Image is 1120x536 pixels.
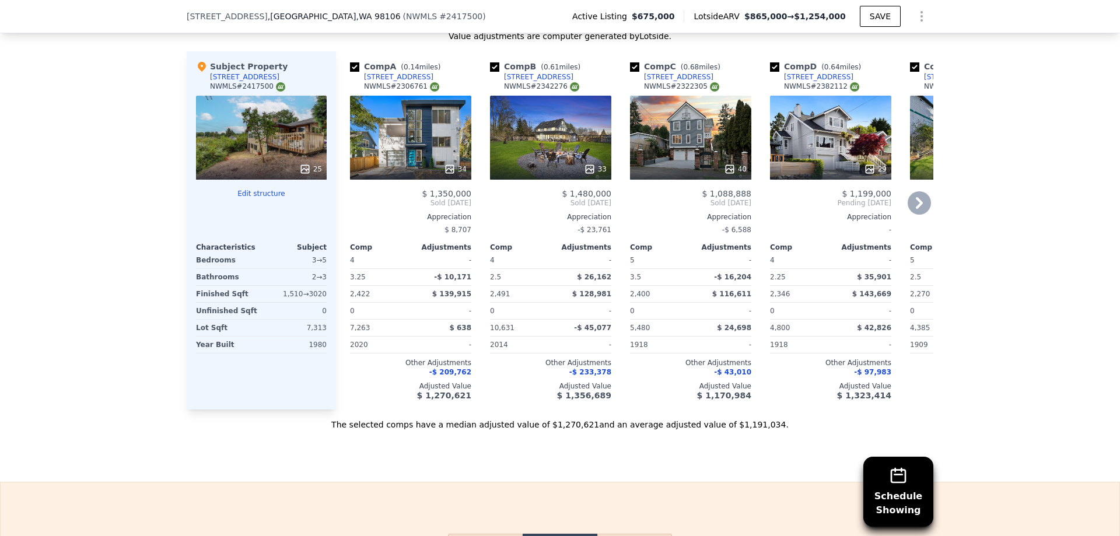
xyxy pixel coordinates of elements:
span: Sold [DATE] [630,198,751,208]
span: $ 128,981 [572,290,611,298]
div: 2.5 [910,269,968,285]
div: - [693,252,751,268]
span: $1,254,000 [794,12,846,21]
div: [STREET_ADDRESS] [784,72,853,82]
img: NWMLS Logo [276,82,285,92]
span: $ 1,170,984 [697,391,751,400]
div: Year Built [196,337,259,353]
div: 1,510 → 3020 [264,286,327,302]
span: $ 26,162 [577,273,611,281]
span: -$ 97,983 [854,368,891,376]
span: -$ 23,761 [577,226,611,234]
span: 5 [910,256,915,264]
span: [STREET_ADDRESS] [187,10,268,22]
span: 0.61 [544,63,559,71]
div: 1909 [910,337,968,353]
span: Sold [DATE] [350,198,471,208]
div: Finished Sqft [196,286,259,302]
div: ( ) [403,10,486,22]
div: Other Adjustments [490,358,611,367]
a: [STREET_ADDRESS] [490,72,573,82]
div: 2014 [490,337,548,353]
span: 7,263 [350,324,370,332]
span: 4 [770,256,775,264]
div: Adjustments [691,243,751,252]
div: Adjustments [831,243,891,252]
span: NWMLS [406,12,437,21]
a: [STREET_ADDRESS] [910,72,993,82]
div: Appreciation [630,212,751,222]
div: - [413,303,471,319]
button: Edit structure [196,189,327,198]
span: 2,491 [490,290,510,298]
span: 0.64 [824,63,840,71]
span: 5 [630,256,635,264]
span: 0.14 [404,63,419,71]
button: ScheduleShowing [863,457,933,527]
div: 40 [724,163,747,175]
span: → [744,10,846,22]
div: 2.25 [770,269,828,285]
span: 4,385 [910,324,930,332]
img: NWMLS Logo [850,82,859,92]
div: - [413,252,471,268]
span: -$ 209,762 [429,368,471,376]
div: 3.25 [350,269,408,285]
div: 3.5 [630,269,688,285]
span: -$ 233,378 [569,368,611,376]
span: $ 143,669 [852,290,891,298]
span: ( miles) [817,63,866,71]
span: $ 1,323,414 [837,391,891,400]
div: Comp [770,243,831,252]
div: Characteristics [196,243,261,252]
div: NWMLS # 2330933 [924,82,999,92]
span: # 2417500 [439,12,482,21]
span: -$ 6,588 [722,226,751,234]
a: [STREET_ADDRESS] [770,72,853,82]
div: NWMLS # 2342276 [504,82,579,92]
span: 2,270 [910,290,930,298]
div: Other Adjustments [910,358,1031,367]
div: - [833,337,891,353]
span: $ 638 [449,324,471,332]
button: SAVE [860,6,901,27]
span: Sold [DATE] [490,198,611,208]
span: $ 35,901 [857,273,891,281]
div: - [833,252,891,268]
div: Bedrooms [196,252,259,268]
span: 0 [490,307,495,315]
div: Subject Property [196,61,288,72]
span: -$ 16,204 [714,273,751,281]
span: ( miles) [676,63,725,71]
span: $ 24,698 [717,324,751,332]
img: NWMLS Logo [430,82,439,92]
div: - [553,252,611,268]
span: 10,631 [490,324,514,332]
div: 3 → 5 [264,252,327,268]
div: Lot Sqft [196,320,259,336]
div: 7,313 [264,320,327,336]
div: Comp E [910,61,1005,72]
div: Comp [490,243,551,252]
div: NWMLS # 2322305 [644,82,719,92]
span: $ 42,826 [857,324,891,332]
span: ( miles) [536,63,585,71]
div: Comp [350,243,411,252]
span: 5,480 [630,324,650,332]
span: $ 1,350,000 [422,189,471,198]
span: Pending [DATE] [770,198,891,208]
span: 0 [350,307,355,315]
span: ( miles) [396,63,445,71]
div: 2020 [350,337,408,353]
img: NWMLS Logo [570,82,579,92]
span: $ 1,356,689 [557,391,611,400]
div: Unfinished Sqft [196,303,259,319]
span: 4 [490,256,495,264]
div: 1918 [630,337,688,353]
div: Comp C [630,61,725,72]
div: Comp B [490,61,585,72]
span: 2,346 [770,290,790,298]
div: Appreciation [490,212,611,222]
div: 2 → 3 [264,269,327,285]
span: , WA 98106 [356,12,400,21]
